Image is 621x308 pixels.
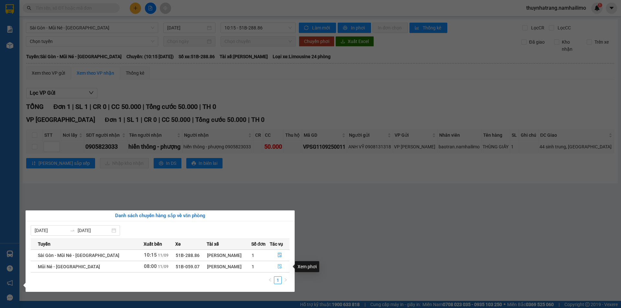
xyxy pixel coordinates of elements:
[251,240,266,248] span: Số đơn
[278,253,282,258] span: file-done
[270,250,289,260] button: file-done
[38,253,119,258] span: Sài Gòn - Mũi Né - [GEOGRAPHIC_DATA]
[70,228,75,233] span: to
[78,227,110,234] input: Đến ngày
[284,278,288,282] span: right
[266,276,274,284] button: left
[31,212,289,220] div: Danh sách chuyến hàng sắp về văn phòng
[282,276,289,284] li: Next Page
[270,261,289,272] button: file-done
[252,253,254,258] span: 1
[295,261,319,272] div: Xem phơi
[38,240,50,248] span: Tuyến
[207,263,251,270] div: [PERSON_NAME]
[176,264,200,269] span: 51B-059.07
[158,264,169,269] span: 11/09
[35,227,67,234] input: Từ ngày
[282,276,289,284] button: right
[158,253,169,258] span: 11/09
[270,240,283,248] span: Tác vụ
[175,240,181,248] span: Xe
[274,277,281,284] a: 1
[70,228,75,233] span: swap-right
[278,264,282,269] span: file-done
[252,264,254,269] span: 1
[274,276,282,284] li: 1
[144,263,157,269] span: 08:00
[38,264,100,269] span: Mũi Né - [GEOGRAPHIC_DATA]
[144,252,157,258] span: 10:15
[176,253,200,258] span: 51B-288.86
[207,252,251,259] div: [PERSON_NAME]
[144,240,162,248] span: Xuất bến
[268,278,272,282] span: left
[266,276,274,284] li: Previous Page
[207,240,219,248] span: Tài xế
